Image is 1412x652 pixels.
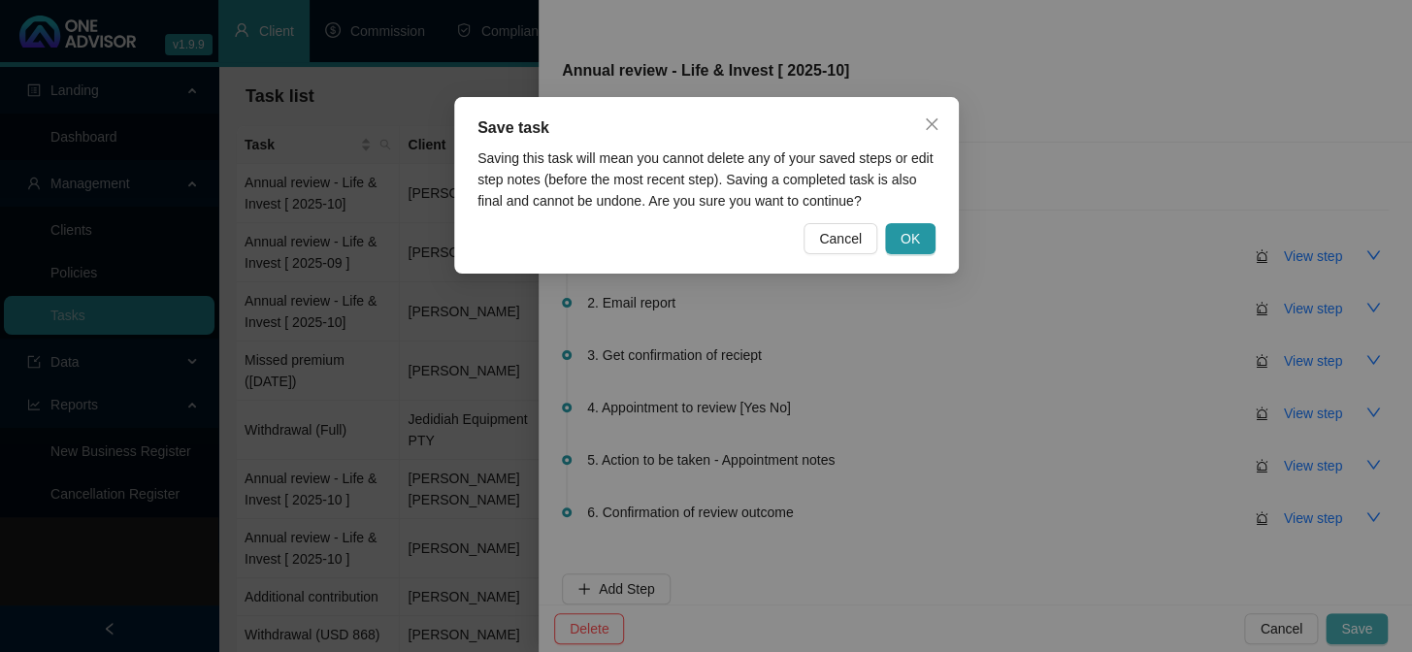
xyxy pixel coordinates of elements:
span: OK [900,228,919,249]
span: Cancel [819,228,862,249]
span: close [924,116,939,132]
div: Saving this task will mean you cannot delete any of your saved steps or edit step notes (before t... [477,147,936,212]
button: OK [884,223,935,254]
div: Save task [477,116,936,140]
button: Close [916,109,947,140]
button: Cancel [804,223,877,254]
